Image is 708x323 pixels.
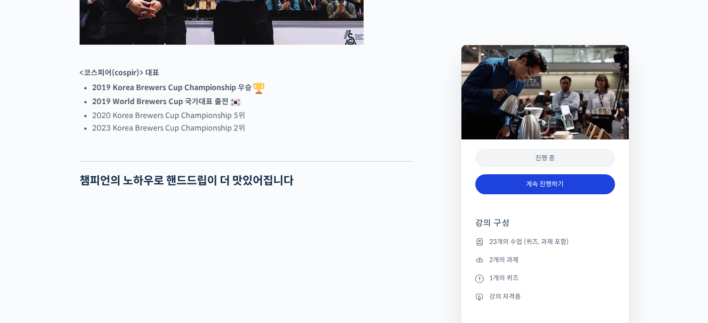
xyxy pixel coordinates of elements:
[475,218,615,236] h4: 강의 구성
[144,260,155,267] span: 설정
[475,174,615,194] a: 계속 진행하기
[475,273,615,284] li: 1개의 퀴즈
[29,260,35,267] span: 홈
[475,149,615,168] div: 진행 중
[475,291,615,302] li: 강의 자격증
[3,246,61,269] a: 홈
[92,109,412,122] li: 2020 Korea Brewers Cup Championship 5위
[92,122,412,134] li: 2023 Korea Brewers Cup Championship 2위
[92,83,266,92] strong: 2019 Korea Brewers Cup Championship 우승
[85,260,96,268] span: 대화
[61,246,120,269] a: 대화
[230,97,241,108] img: 🇰🇷
[80,174,294,188] strong: 챔피언의 노하우로 핸드드립이 더 맛있어집니다
[475,236,615,247] li: 23개의 수업 (퀴즈, 과제 포함)
[120,246,179,269] a: 설정
[253,83,264,94] img: 🏆
[92,97,243,106] strong: 2019 World Brewers Cup 국가대표 출전
[475,254,615,265] li: 2개의 과제
[80,68,159,78] strong: <코스피어(cospir)> 대표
